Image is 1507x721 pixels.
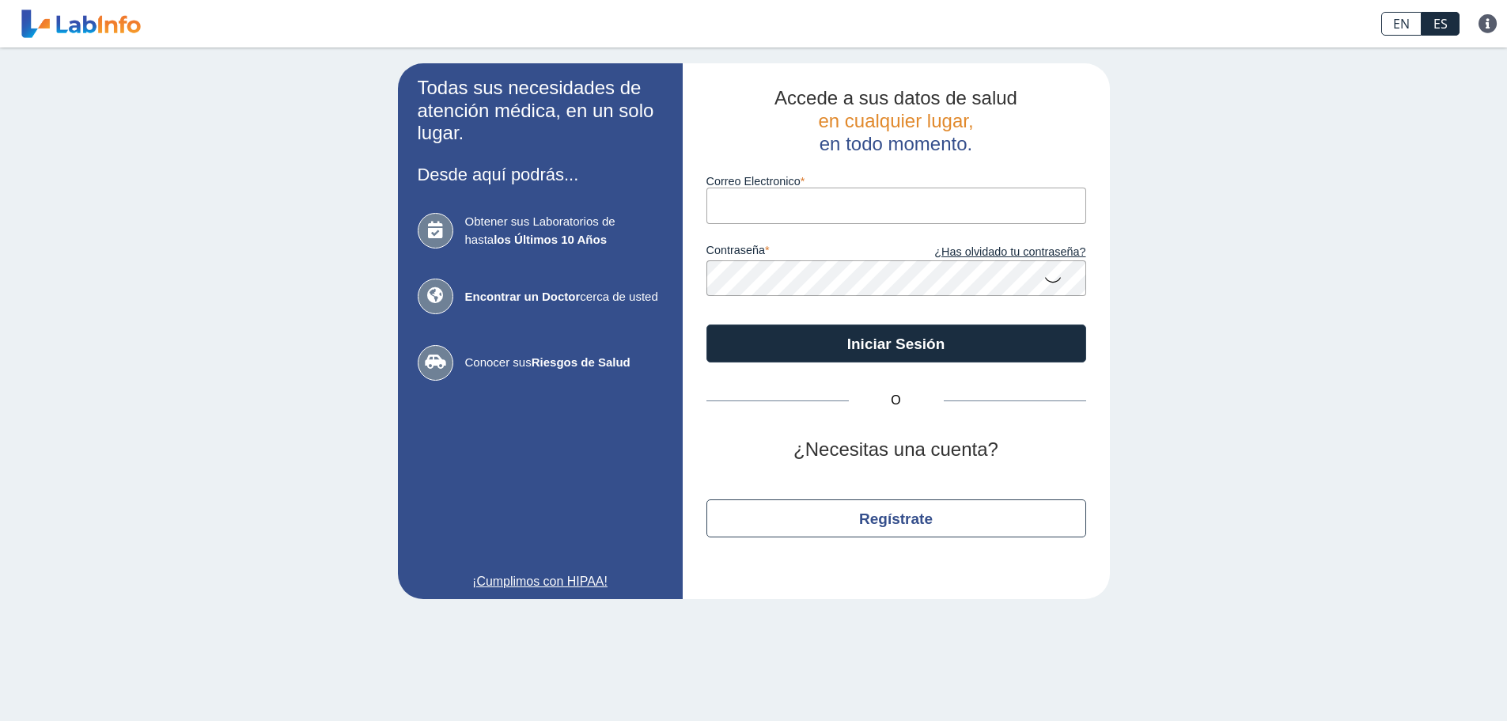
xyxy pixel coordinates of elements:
a: ¿Has olvidado tu contraseña? [896,244,1086,261]
span: cerca de usted [465,288,663,306]
h2: Todas sus necesidades de atención médica, en un solo lugar. [418,77,663,145]
b: Riesgos de Salud [532,355,630,369]
button: Regístrate [706,499,1086,537]
span: Conocer sus [465,354,663,372]
span: Obtener sus Laboratorios de hasta [465,213,663,249]
label: contraseña [706,244,896,261]
b: los Últimos 10 Años [494,233,607,246]
span: en cualquier lugar, [818,110,973,131]
label: Correo Electronico [706,175,1086,188]
a: ES [1422,12,1460,36]
a: ¡Cumplimos con HIPAA! [418,572,663,591]
button: Iniciar Sesión [706,324,1086,362]
h3: Desde aquí podrás... [418,165,663,184]
h2: ¿Necesitas una cuenta? [706,438,1086,461]
span: O [849,391,944,410]
span: en todo momento. [820,133,972,154]
span: Accede a sus datos de salud [774,87,1017,108]
b: Encontrar un Doctor [465,290,581,303]
a: EN [1381,12,1422,36]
